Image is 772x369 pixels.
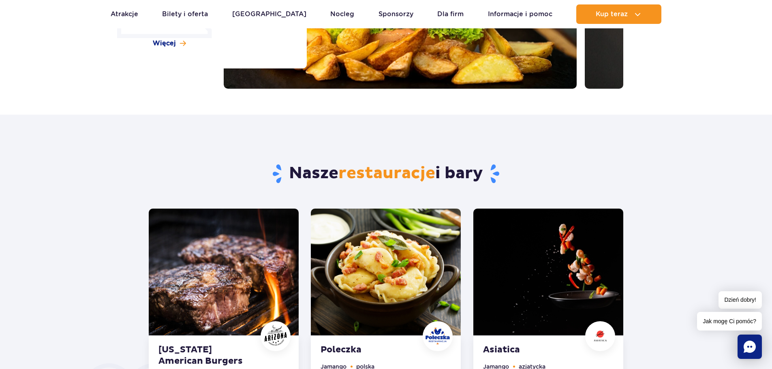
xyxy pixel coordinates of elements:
[473,209,623,335] img: Asiatica
[738,335,762,359] div: Chat
[158,344,257,367] strong: [US_STATE] American Burgers
[719,291,762,309] span: Dzień dobry!
[379,4,413,24] a: Sponsorzy
[263,324,288,348] img: Arizona American Burgers
[426,324,450,348] img: Poleczka
[153,39,176,48] span: Więcej
[596,11,628,18] span: Kup teraz
[232,4,306,24] a: [GEOGRAPHIC_DATA]
[153,39,186,48] a: Więcej
[697,312,762,331] span: Jak mogę Ci pomóc?
[162,4,208,24] a: Bilety i oferta
[483,344,581,356] strong: Asiatica
[338,163,435,183] span: restauracje
[149,163,623,184] h2: Nasze i bary
[111,4,138,24] a: Atrakcje
[149,209,299,335] img: Arizona American Burgers
[576,4,661,24] button: Kup teraz
[488,4,552,24] a: Informacje i pomoc
[330,4,354,24] a: Nocleg
[588,327,612,345] img: Asiatica
[321,344,419,356] strong: Poleczka
[311,209,461,335] img: Poleczka
[437,4,464,24] a: Dla firm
